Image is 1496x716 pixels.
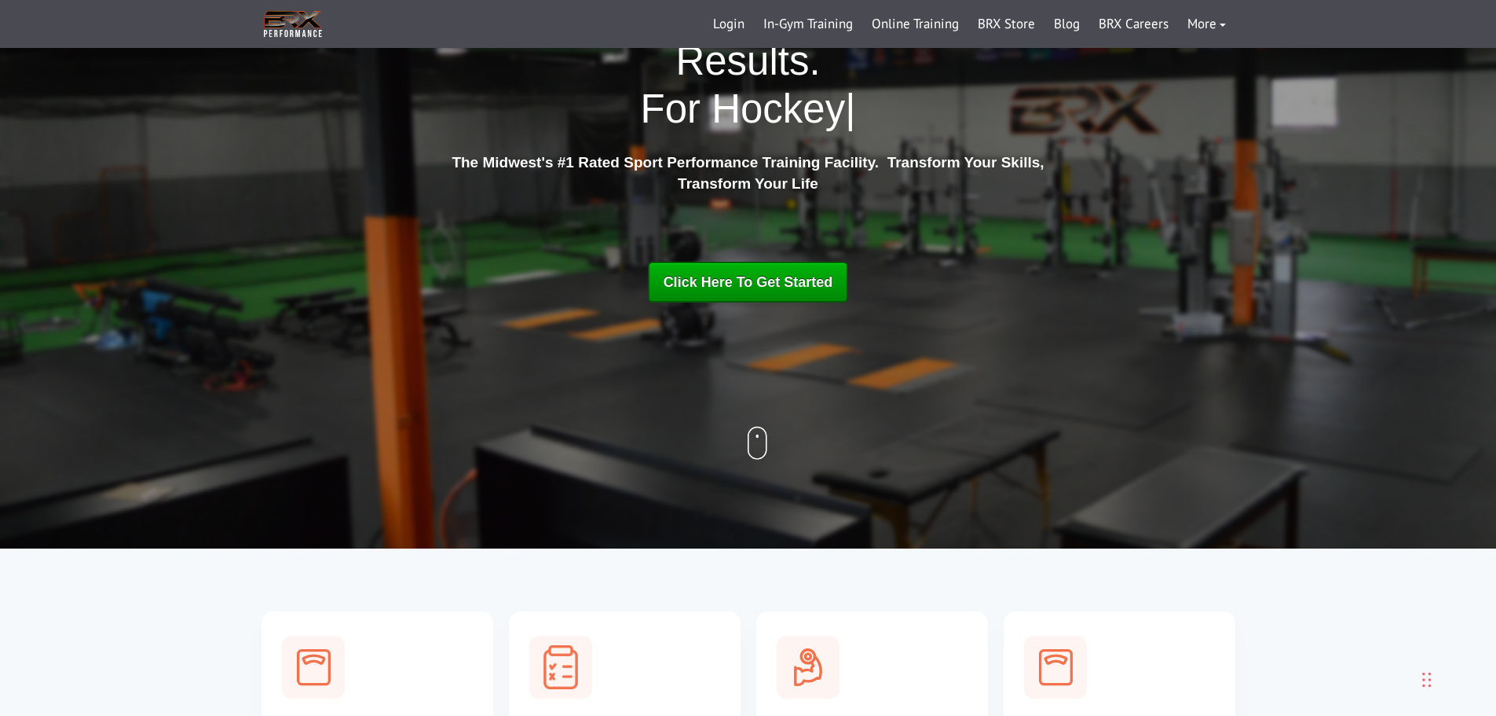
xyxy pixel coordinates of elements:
img: BRX Transparent Logo-2 [262,8,324,40]
a: Login [704,6,754,43]
img: Express Your Goals [282,636,345,699]
strong: The Midwest's #1 Rated Sport Performance Training Facility. Transform Your Skills, Transform Your... [452,154,1044,192]
a: Online Training [862,6,968,43]
span: For Hockey [641,86,846,131]
a: More [1178,6,1235,43]
div: Drag [1422,656,1432,703]
iframe: Chat Widget [1273,546,1496,716]
img: 1-On-1 Session [777,636,839,699]
a: Click Here To Get Started [648,262,849,303]
a: BRX Careers [1089,6,1178,43]
img: Assessment [529,636,592,699]
span: | [845,86,855,131]
a: In-Gym Training [754,6,862,43]
a: BRX Store [968,6,1044,43]
img: Express Your Goals [1024,636,1087,699]
div: Navigation Menu [704,6,1235,43]
a: Blog [1044,6,1089,43]
span: Click Here To Get Started [664,274,833,290]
